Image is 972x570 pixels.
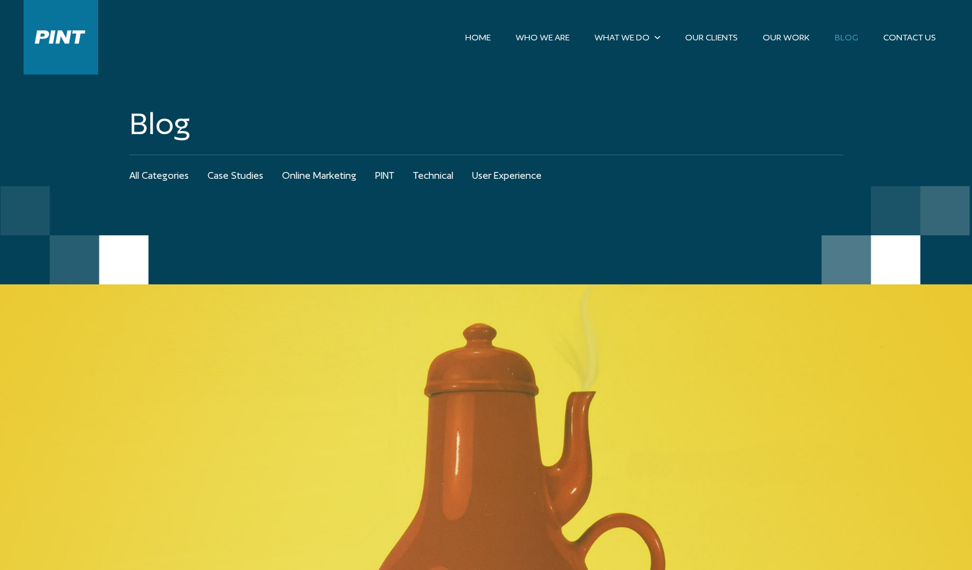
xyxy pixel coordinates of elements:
a: Contact Us [871,27,948,48]
a: Our Work [750,27,822,48]
a: Case Studies [207,155,263,196]
a: Blog [822,27,871,48]
nav: Blog Tag Navigation [129,155,843,196]
a: Technical [413,155,453,196]
a: Our Clients [673,27,750,48]
a: All Categories [129,155,189,196]
nav: Site Navigation [453,27,948,48]
a: Home [453,27,503,48]
a: Online Marketing [282,155,357,196]
a: What We Do [582,27,673,48]
a: PINT [375,155,394,196]
a: Who We Are [503,27,582,48]
a: Blog [129,106,843,142]
a: User Experience [472,155,542,196]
